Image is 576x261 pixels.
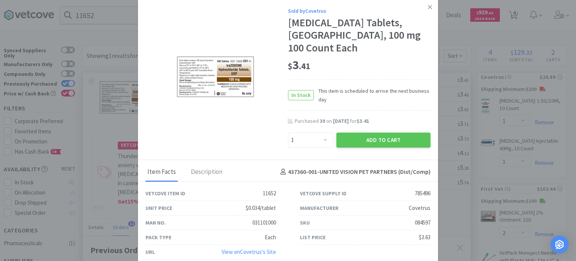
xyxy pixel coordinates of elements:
div: $0.034/tablet [246,204,276,213]
div: List Price [300,233,325,241]
span: This item is scheduled to arrive the next business day [314,87,430,104]
div: 11652 [263,189,276,198]
div: Unit Price [145,204,172,212]
div: Each [265,233,276,242]
div: Man No. [145,219,166,227]
div: Vetcove Item ID [145,189,185,198]
div: $3.63 [419,233,430,242]
div: Vetcove Supply ID [300,189,346,198]
a: View onCovetrus's Site [222,248,276,255]
div: Purchased on for [295,118,430,125]
div: 031101000 [252,218,276,227]
div: SKU [300,219,310,227]
span: . 41 [299,61,310,71]
div: 785496 [415,189,430,198]
span: [DATE] [333,118,349,124]
div: Pack Type [145,233,171,241]
h4: 437360-001 - UNITED VISION PET PARTNERS (Dist/Comp) [277,167,430,177]
span: $3.41 [357,118,369,124]
div: Item Facts [145,163,178,182]
button: Add to Cart [336,133,430,148]
span: 3 [288,57,310,72]
div: URL [145,248,155,256]
div: Open Intercom Messenger [550,235,568,253]
div: [MEDICAL_DATA] Tablets, [GEOGRAPHIC_DATA], 100 mg 100 Count Each [288,17,430,54]
span: $ [288,61,292,71]
div: Sold by Covetrus [288,7,430,15]
div: 084597 [415,218,430,227]
span: 30 [320,118,325,124]
img: c01401b40468422ca60babbab44bf97d_785496.png [170,55,264,99]
div: Covetrus [409,204,430,213]
div: Description [189,163,224,182]
div: Manufacturer [300,204,339,212]
span: In Stock [288,91,313,100]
